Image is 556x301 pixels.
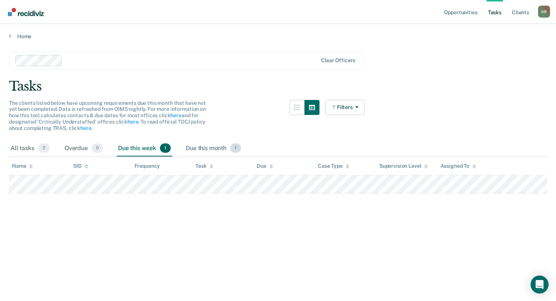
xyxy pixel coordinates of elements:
span: 0 [92,143,103,153]
div: K R [538,6,550,18]
div: Overdue0 [63,140,105,157]
div: Clear officers [321,57,355,64]
span: 1 [230,143,241,153]
button: Filters [325,100,365,115]
div: Due this week1 [117,140,172,157]
div: SID [73,163,89,169]
div: Frequency [135,163,160,169]
a: here [80,125,91,131]
div: Open Intercom Messenger [531,276,549,294]
a: here [170,112,181,118]
div: All tasks2 [9,140,51,157]
div: Case Type [318,163,349,169]
div: Due this month1 [184,140,243,157]
div: Name [12,163,33,169]
button: Profile dropdown button [538,6,550,18]
span: 2 [38,143,50,153]
img: Recidiviz [8,8,44,16]
a: Home [9,33,547,40]
span: The clients listed below have upcoming requirements due this month that have not yet been complet... [9,100,206,131]
div: Supervision Level [379,163,428,169]
a: here [127,119,138,125]
div: Task [195,163,213,169]
span: 1 [160,143,171,153]
div: Assigned To [441,163,476,169]
div: Due [257,163,273,169]
div: Tasks [9,79,547,94]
